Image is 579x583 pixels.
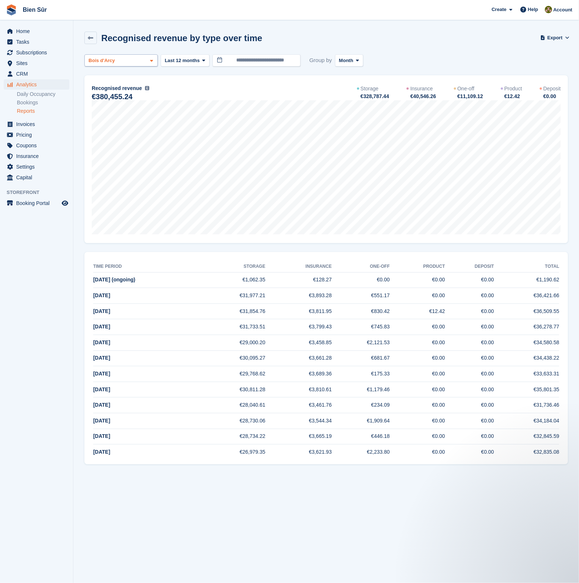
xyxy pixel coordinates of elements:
[390,413,445,429] td: €0.00
[445,397,494,413] td: €0.00
[494,288,559,304] td: €36,421.66
[332,288,390,304] td: €551.17
[332,261,390,273] th: One-off
[504,93,522,100] div: €12.42
[4,151,69,161] a: menu
[145,86,149,90] img: icon-info-grey-7440780725fd019a000dd9b08b2336e03edf1995a4989e88bcd33f0948082b44.svg
[390,288,445,304] td: €0.00
[458,85,474,93] div: One-off
[542,32,568,44] button: Export
[93,371,110,377] span: [DATE]
[265,335,332,351] td: €3,458.85
[87,57,118,64] div: Bois d'Arcy
[494,350,559,366] td: €34,438.22
[494,335,559,351] td: €34,580.58
[6,4,17,15] img: stora-icon-8386f47178a22dfd0bd8f6a31ec36ba5ce8667c1dd55bd0f319d3a0aa187defe.svg
[17,108,69,115] a: Reports
[265,261,332,273] th: insurance
[16,26,60,36] span: Home
[200,382,265,397] td: €30,811.28
[410,85,433,93] div: Insurance
[445,445,494,460] td: €0.00
[494,413,559,429] td: €34,184.04
[265,413,332,429] td: €3,544.34
[7,189,73,196] span: Storefront
[492,6,506,13] span: Create
[445,303,494,319] td: €0.00
[457,93,483,100] div: €11,109.12
[4,26,69,36] a: menu
[93,324,110,330] span: [DATE]
[16,151,60,161] span: Insurance
[445,413,494,429] td: €0.00
[494,272,559,288] td: €1,190.62
[101,33,262,43] h2: Recognised revenue by type over time
[390,397,445,413] td: €0.00
[265,382,332,397] td: €3,810.61
[332,429,390,445] td: €446.18
[332,382,390,397] td: €1,179.46
[93,339,110,345] span: [DATE]
[4,119,69,129] a: menu
[4,198,69,208] a: menu
[16,130,60,140] span: Pricing
[445,382,494,397] td: €0.00
[93,449,110,455] span: [DATE]
[4,140,69,151] a: menu
[339,57,353,64] span: Month
[332,319,390,335] td: €745.83
[16,172,60,183] span: Capital
[16,69,60,79] span: CRM
[332,445,390,460] td: €2,233.80
[390,366,445,382] td: €0.00
[93,292,110,298] span: [DATE]
[445,429,494,445] td: €0.00
[93,355,110,361] span: [DATE]
[543,93,561,100] div: €0.00
[543,85,561,93] div: Deposit
[390,303,445,319] td: €12.42
[161,54,210,66] button: Last 12 months
[265,445,332,460] td: €3,621.93
[332,366,390,382] td: €175.33
[332,397,390,413] td: €234.09
[4,162,69,172] a: menu
[265,272,332,288] td: €128.27
[16,79,60,90] span: Analytics
[390,445,445,460] td: €0.00
[4,69,69,79] a: menu
[361,85,379,93] div: Storage
[309,54,332,66] span: Group by
[17,99,69,106] a: Bookings
[200,366,265,382] td: €29,768.62
[200,288,265,304] td: €31,977.21
[553,6,572,14] span: Account
[17,91,69,98] a: Daily Occupancy
[61,199,69,208] a: Preview store
[494,445,559,460] td: €32,835.08
[360,93,389,100] div: €328,787.44
[445,319,494,335] td: €0.00
[445,288,494,304] td: €0.00
[445,335,494,351] td: €0.00
[547,34,562,42] span: Export
[494,366,559,382] td: €33,633.31
[200,350,265,366] td: €30,095.27
[93,308,110,314] span: [DATE]
[265,397,332,413] td: €3,461.76
[494,303,559,319] td: €36,509.55
[390,429,445,445] td: €0.00
[16,58,60,68] span: Sites
[16,162,60,172] span: Settings
[200,272,265,288] td: €1,062.35
[332,303,390,319] td: €830.42
[200,303,265,319] td: €31,854.76
[200,335,265,351] td: €29,000.20
[390,335,445,351] td: €0.00
[390,319,445,335] td: €0.00
[20,4,50,16] a: Bien Sûr
[4,172,69,183] a: menu
[335,54,363,66] button: Month
[16,119,60,129] span: Invoices
[265,366,332,382] td: €3,689.36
